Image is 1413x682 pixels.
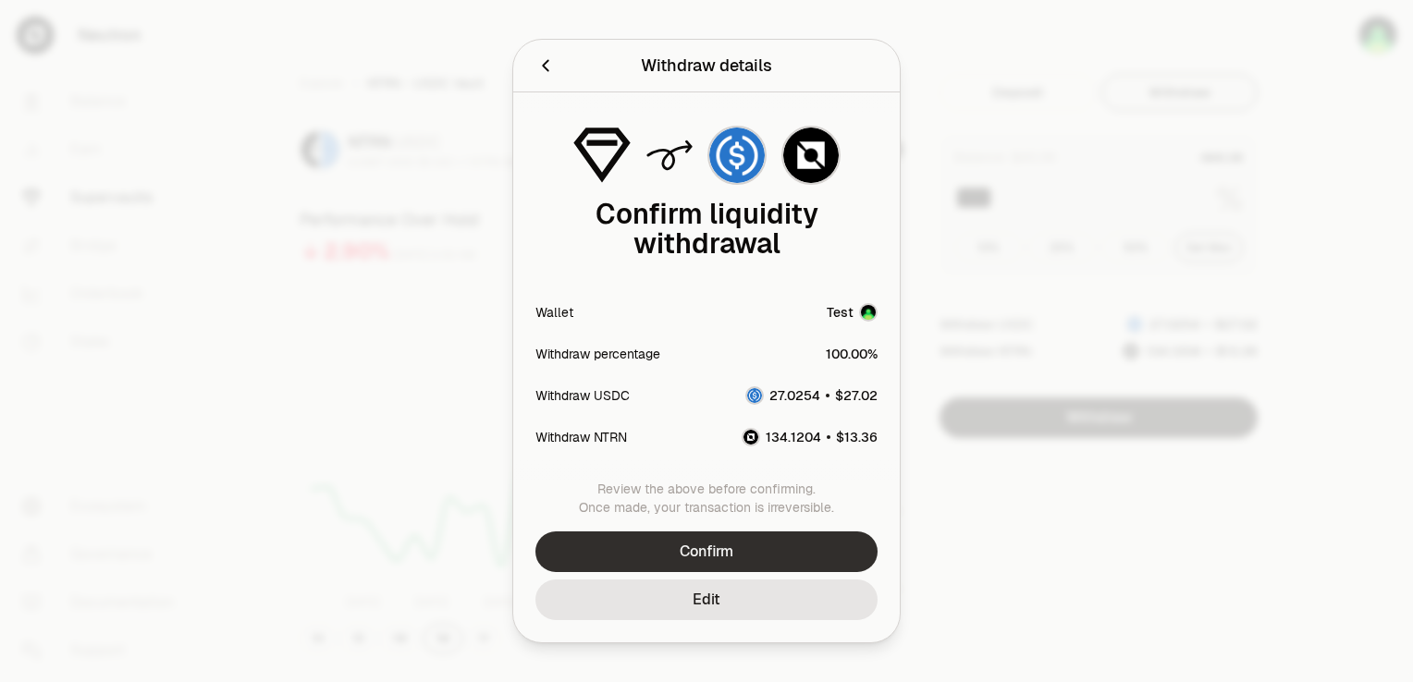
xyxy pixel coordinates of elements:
div: Test [827,303,854,322]
button: Back [535,53,556,79]
img: NTRN Logo [783,128,839,183]
div: Withdraw NTRN [535,428,627,446]
div: Wallet [535,303,573,322]
img: Account Image [861,305,876,320]
button: TestAccount Image [827,303,878,322]
img: USDC Logo [709,128,765,183]
img: NTRN Logo [743,430,758,445]
div: Confirm liquidity withdrawal [535,200,878,259]
button: Confirm [535,531,878,572]
div: Withdraw USDC [535,386,630,405]
button: Edit [535,579,878,620]
img: USDC Logo [747,388,762,403]
div: Review the above before confirming. Once made, your transaction is irreversible. [535,480,878,517]
div: Withdraw details [641,53,772,79]
div: Withdraw percentage [535,345,660,363]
